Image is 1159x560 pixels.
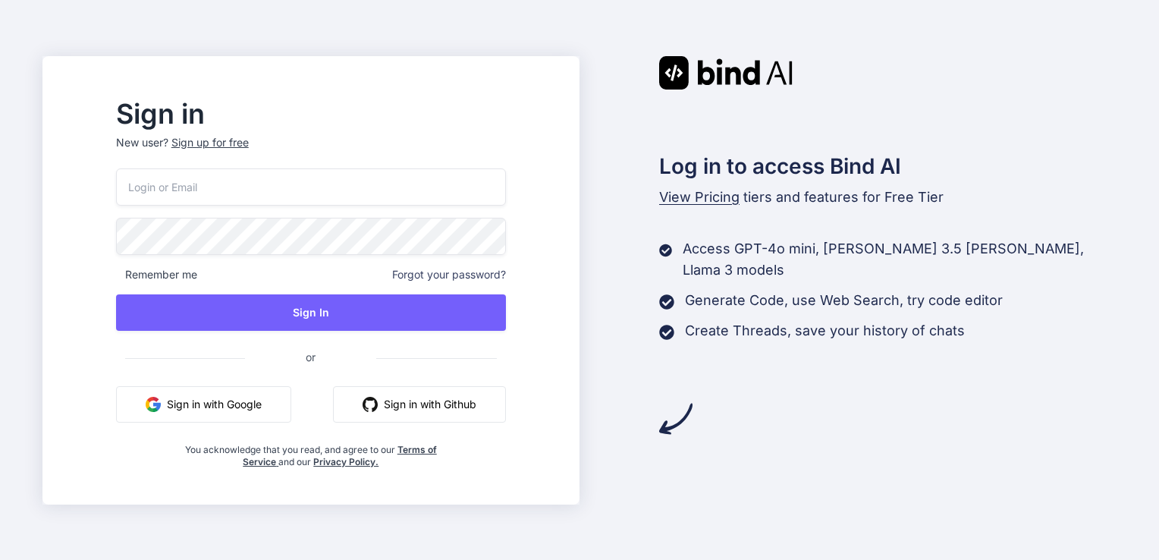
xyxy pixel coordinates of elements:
p: tiers and features for Free Tier [659,187,1117,208]
button: Sign in with Google [116,386,291,423]
p: Access GPT-4o mini, [PERSON_NAME] 3.5 [PERSON_NAME], Llama 3 models [683,238,1117,281]
button: Sign In [116,294,506,331]
button: Sign in with Github [333,386,506,423]
div: Sign up for free [171,135,249,150]
div: You acknowledge that you read, and agree to our and our [181,435,441,468]
p: New user? [116,135,506,168]
input: Login or Email [116,168,506,206]
h2: Log in to access Bind AI [659,150,1117,182]
span: View Pricing [659,189,740,205]
h2: Sign in [116,102,506,126]
a: Terms of Service [243,444,437,467]
span: Remember me [116,267,197,282]
p: Generate Code, use Web Search, try code editor [685,290,1003,311]
img: google [146,397,161,412]
span: or [245,338,376,376]
a: Privacy Policy. [313,456,378,467]
img: github [363,397,378,412]
p: Create Threads, save your history of chats [685,320,965,341]
img: Bind AI logo [659,56,793,90]
img: arrow [659,402,693,436]
span: Forgot your password? [392,267,506,282]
